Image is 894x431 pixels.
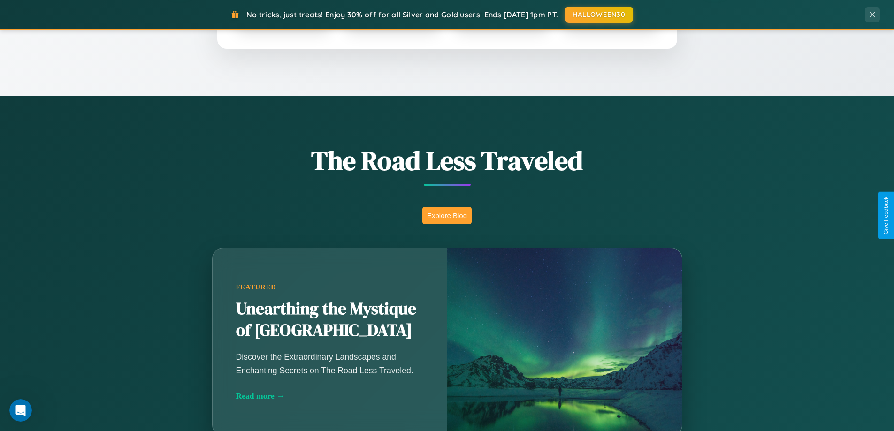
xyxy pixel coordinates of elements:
span: No tricks, just treats! Enjoy 30% off for all Silver and Gold users! Ends [DATE] 1pm PT. [246,10,558,19]
button: HALLOWEEN30 [565,7,633,23]
div: Featured [236,283,424,291]
h1: The Road Less Traveled [166,143,729,179]
h2: Unearthing the Mystique of [GEOGRAPHIC_DATA] [236,298,424,341]
p: Discover the Extraordinary Landscapes and Enchanting Secrets on The Road Less Traveled. [236,350,424,377]
button: Explore Blog [422,207,472,224]
div: Read more → [236,391,424,401]
iframe: Intercom live chat [9,399,32,422]
div: Give Feedback [883,197,889,234]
